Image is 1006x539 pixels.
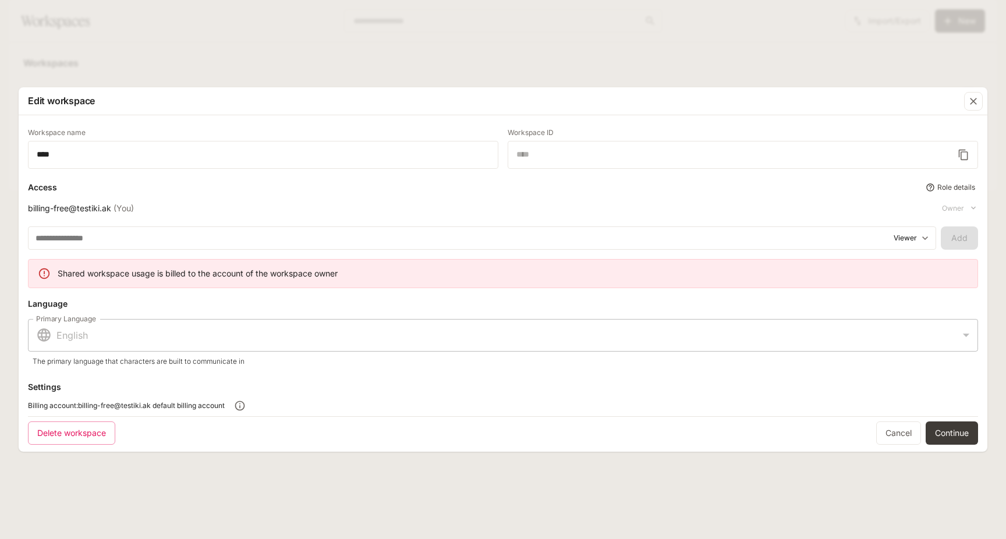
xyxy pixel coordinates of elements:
span: (You) [114,202,134,214]
p: Workspace ID [508,129,554,136]
p: The primary language that characters are built to communicate in [33,356,973,367]
button: Role details [924,178,978,197]
button: Delete workspace [28,421,115,445]
div: Workspace ID cannot be changed [508,129,978,169]
p: Language [28,297,68,310]
p: Workspace name [28,129,86,136]
button: Continue [926,421,978,445]
div: Viewer [889,233,931,243]
span: Billing account: billing-free@testiki.ak default billing account [28,400,225,412]
label: Primary Language [36,314,96,324]
div: English [28,318,978,353]
div: Owner [937,199,983,217]
div: Shared workspace usage is billed to the account of the workspace owner [58,263,338,284]
a: Cancel [876,421,921,445]
span: Email is required [941,226,978,250]
p: Access [28,181,57,193]
p: Edit workspace [28,94,95,108]
p: English [56,328,959,342]
div: billing-free@testiki.ak [28,202,937,214]
p: Settings [28,381,61,393]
